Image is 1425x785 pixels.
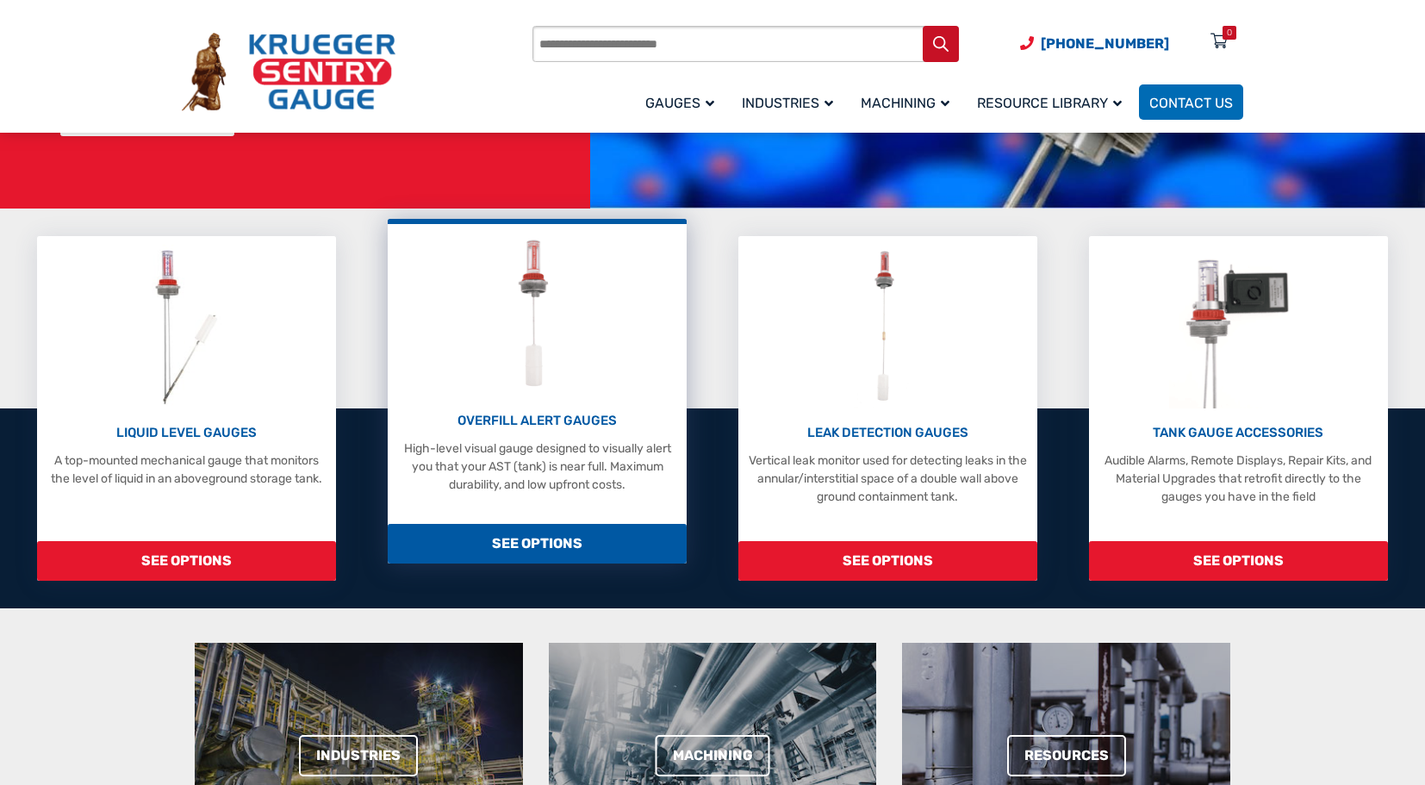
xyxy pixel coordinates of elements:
span: SEE OPTIONS [1089,541,1388,581]
p: OVERFILL ALERT GAUGES [396,411,678,431]
span: SEE OPTIONS [388,524,687,564]
a: Overfill Alert Gauges OVERFILL ALERT GAUGES High-level visual gauge designed to visually alert yo... [388,219,687,564]
p: A top-mounted mechanical gauge that monitors the level of liquid in an aboveground storage tank. [46,452,327,488]
span: SEE OPTIONS [738,541,1037,581]
a: Tank Gauge Accessories TANK GAUGE ACCESSORIES Audible Alarms, Remote Displays, Repair Kits, and M... [1089,236,1388,581]
a: Resources [1007,735,1126,776]
div: 0 [1227,26,1232,40]
a: Leak Detection Gauges LEAK DETECTION GAUGES Vertical leak monitor used for detecting leaks in the... [738,236,1037,581]
p: Audible Alarms, Remote Displays, Repair Kits, and Material Upgrades that retrofit directly to the... [1098,452,1379,506]
p: LIQUID LEVEL GAUGES [46,423,327,443]
span: SEE OPTIONS [37,541,336,581]
span: Industries [742,95,833,111]
span: Resource Library [977,95,1122,111]
a: Gauges [635,82,731,122]
img: Liquid Level Gauges [141,245,233,408]
a: Contact Us [1139,84,1243,120]
p: High-level visual gauge designed to visually alert you that your AST (tank) is near full. Maximum... [396,439,678,494]
img: Overfill Alert Gauges [499,233,576,396]
a: Machining [850,82,967,122]
a: Liquid Level Gauges LIQUID LEVEL GAUGES A top-mounted mechanical gauge that monitors the level of... [37,236,336,581]
a: Industries [731,82,850,122]
p: Vertical leak monitor used for detecting leaks in the annular/interstitial space of a double wall... [747,452,1029,506]
span: Contact Us [1149,95,1233,111]
p: TANK GAUGE ACCESSORIES [1098,423,1379,443]
p: LEAK DETECTION GAUGES [747,423,1029,443]
span: Machining [861,95,949,111]
span: Gauges [645,95,714,111]
a: Resource Library [967,82,1139,122]
a: Industries [299,735,418,776]
span: [PHONE_NUMBER] [1041,35,1169,52]
a: Machining [656,735,770,776]
img: Tank Gauge Accessories [1169,245,1308,408]
img: Krueger Sentry Gauge [182,33,395,112]
a: Phone Number (920) 434-8860 [1020,33,1169,54]
img: Leak Detection Gauges [854,245,922,408]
